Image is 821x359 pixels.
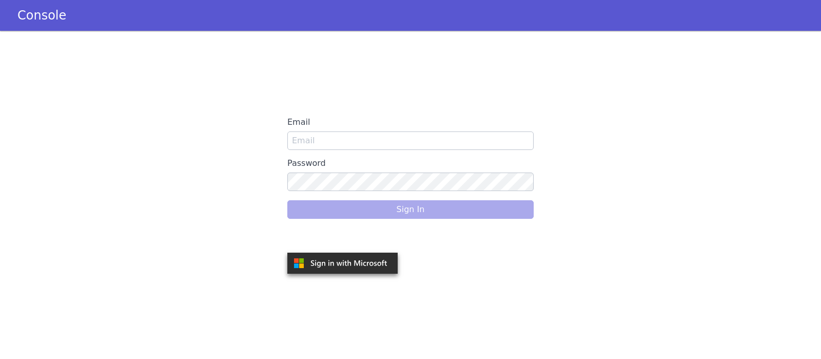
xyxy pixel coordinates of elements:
[287,154,534,173] label: Password
[287,227,400,250] div: Sign in with Google. Opens in new tab
[287,131,534,150] input: Email
[5,8,79,23] a: Console
[282,227,405,250] iframe: Sign in with Google Button
[287,113,534,131] label: Email
[287,253,398,274] img: azure.svg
